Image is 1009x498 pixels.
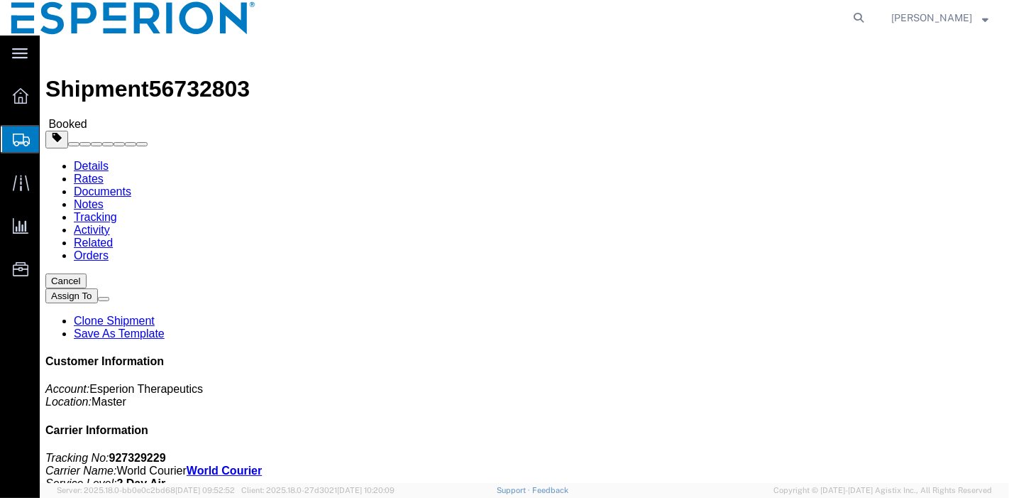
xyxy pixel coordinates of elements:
[241,486,395,494] span: Client: 2025.18.0-27d3021
[40,36,1009,483] iframe: FS Legacy Container
[891,9,989,26] button: [PERSON_NAME]
[57,486,235,494] span: Server: 2025.18.0-bb0e0c2bd68
[891,10,972,26] span: Alexandra Breaux
[532,486,568,494] a: Feedback
[175,486,235,494] span: [DATE] 09:52:52
[337,486,395,494] span: [DATE] 10:20:09
[773,485,992,497] span: Copyright © [DATE]-[DATE] Agistix Inc., All Rights Reserved
[497,486,532,494] a: Support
